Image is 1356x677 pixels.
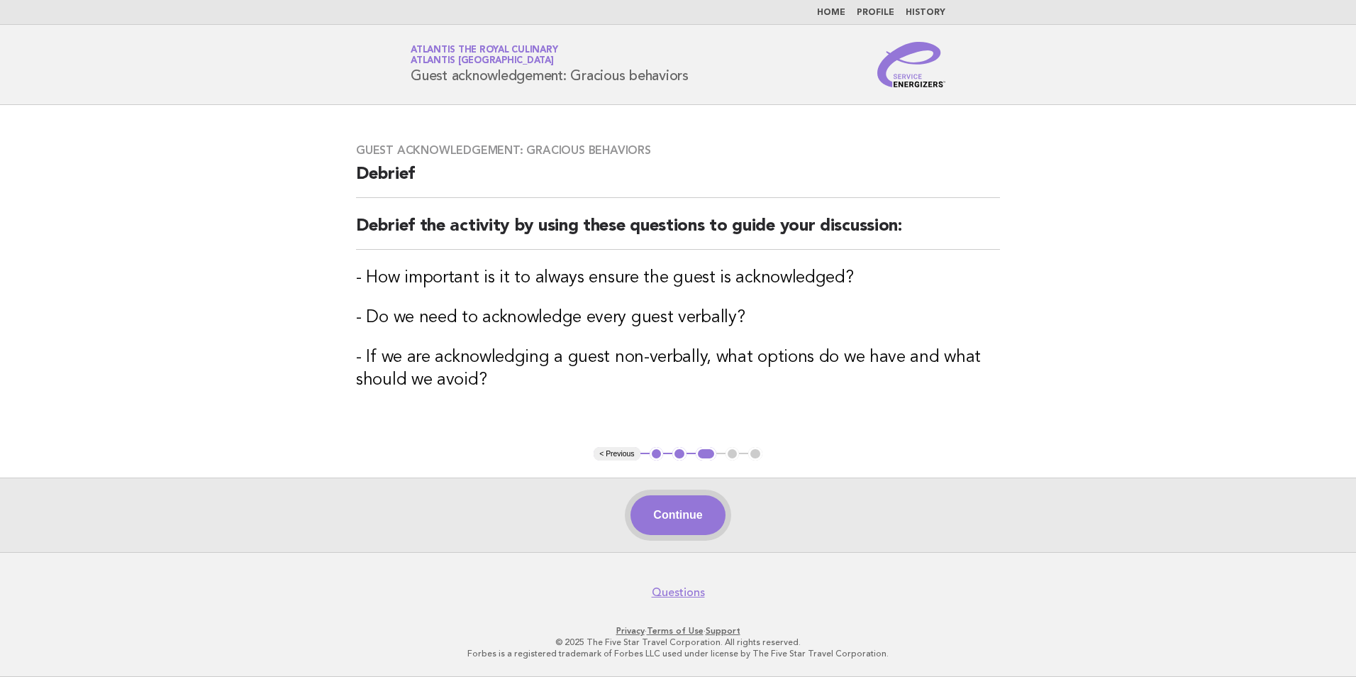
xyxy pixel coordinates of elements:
h3: - If we are acknowledging a guest non-verbally, what options do we have and what should we avoid? [356,346,1000,392]
span: Atlantis [GEOGRAPHIC_DATA] [411,57,554,66]
h2: Debrief the activity by using these questions to guide your discussion: [356,215,1000,250]
p: · · [244,625,1112,637]
a: Profile [857,9,894,17]
button: 3 [696,447,716,461]
a: History [906,9,945,17]
h3: - Do we need to acknowledge every guest verbally? [356,307,1000,329]
button: 1 [650,447,664,461]
button: 2 [672,447,687,461]
button: < Previous [594,447,640,461]
button: Continue [630,495,725,535]
p: © 2025 The Five Star Travel Corporation. All rights reserved. [244,637,1112,648]
h3: Guest acknowledgement: Gracious behaviors [356,143,1000,158]
h3: - How important is it to always ensure the guest is acknowledged? [356,267,1000,290]
h1: Guest acknowledgement: Gracious behaviors [411,46,689,83]
a: Home [817,9,845,17]
img: Service Energizers [877,42,945,87]
a: Questions [652,585,705,600]
a: Privacy [616,626,645,636]
a: Terms of Use [647,626,704,636]
p: Forbes is a registered trademark of Forbes LLC used under license by The Five Star Travel Corpora... [244,648,1112,659]
h2: Debrief [356,163,1000,198]
a: Atlantis the Royal CulinaryAtlantis [GEOGRAPHIC_DATA] [411,45,557,65]
a: Support [706,626,740,636]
